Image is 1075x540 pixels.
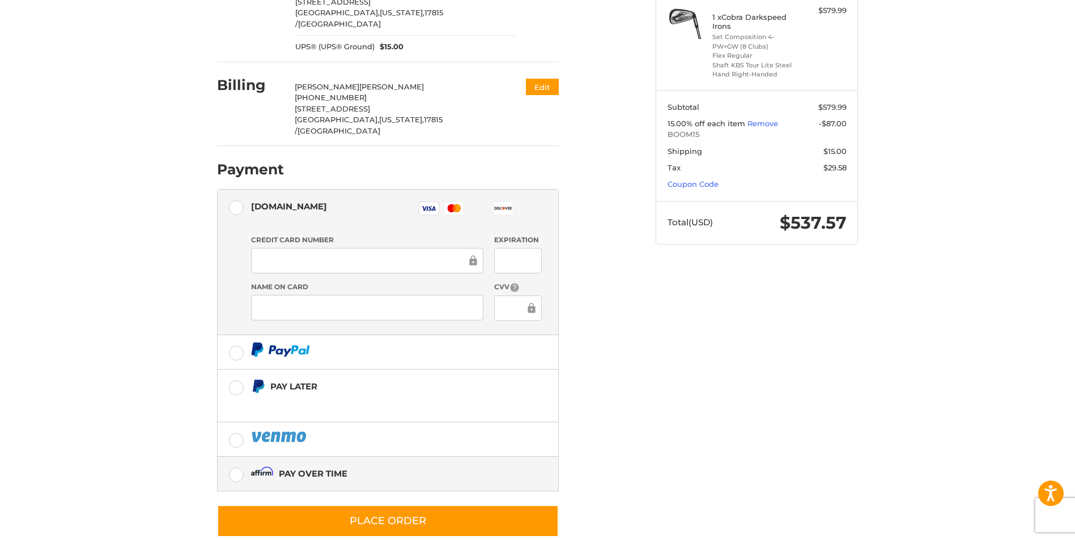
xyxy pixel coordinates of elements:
iframe: PayPal Message 3 [251,398,488,408]
li: Hand Right-Handed [712,70,799,79]
span: [GEOGRAPHIC_DATA], [295,115,379,124]
img: PayPal icon [251,342,310,357]
div: Pay over time [279,464,347,483]
label: Name on Card [251,282,483,292]
h2: Billing [217,76,283,94]
span: [STREET_ADDRESS] [295,104,370,113]
span: [US_STATE], [380,8,424,17]
img: PayPal icon [251,430,309,444]
span: $579.99 [818,102,847,112]
li: Set Composition 4-PW+GW (8 Clubs) [712,32,799,51]
span: [US_STATE], [379,115,424,124]
button: Edit [526,79,559,95]
li: Shaft KBS Tour Lite Steel [712,61,799,70]
span: $537.57 [780,212,847,233]
span: $15.00 [823,147,847,156]
span: Total (USD) [668,217,713,228]
span: 17815 / [295,8,443,28]
span: [GEOGRAPHIC_DATA], [295,8,380,17]
span: $29.58 [823,163,847,172]
h2: Payment [217,161,284,178]
span: [PHONE_NUMBER] [295,93,367,102]
span: [GEOGRAPHIC_DATA] [298,19,381,28]
img: Pay Later icon [251,379,265,393]
label: CVV [494,282,541,293]
iframe: Google Customer Reviews [981,509,1075,540]
li: Flex Regular [712,51,799,61]
div: [DOMAIN_NAME] [251,197,327,216]
div: $579.99 [802,5,847,16]
span: 15.00% off each item [668,119,747,128]
img: Affirm icon [251,466,274,481]
span: Subtotal [668,102,699,112]
span: Shipping [668,147,702,156]
span: [PERSON_NAME] [359,82,424,91]
span: -$87.00 [819,119,847,128]
span: [GEOGRAPHIC_DATA] [298,126,380,135]
a: Coupon Code [668,179,719,188]
span: [PERSON_NAME] [295,82,359,91]
label: Credit Card Number [251,235,483,245]
span: Tax [668,163,681,172]
span: UPS® (UPS® Ground) [295,41,375,53]
span: BOOM15 [668,129,847,140]
span: $15.00 [375,41,404,53]
label: Expiration [494,235,541,245]
div: Pay Later [270,377,487,396]
span: 17815 / [295,115,443,135]
a: Remove [747,119,778,128]
h4: 1 x Cobra Darkspeed Irons [712,12,799,31]
button: Place Order [217,505,559,537]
